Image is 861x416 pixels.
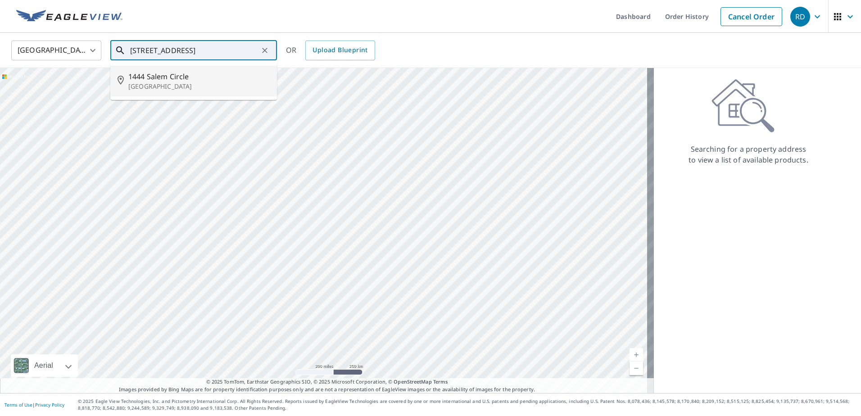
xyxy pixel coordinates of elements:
[32,354,56,377] div: Aerial
[630,362,643,375] a: Current Level 5, Zoom Out
[5,402,32,408] a: Terms of Use
[790,7,810,27] div: RD
[313,45,367,56] span: Upload Blueprint
[78,398,856,411] p: © 2025 Eagle View Technologies, Inc. and Pictometry International Corp. All Rights Reserved. Repo...
[286,41,375,60] div: OR
[688,144,809,165] p: Searching for a property address to view a list of available products.
[130,38,258,63] input: Search by address or latitude-longitude
[5,402,64,407] p: |
[433,378,448,385] a: Terms
[11,38,101,63] div: [GEOGRAPHIC_DATA]
[394,378,431,385] a: OpenStreetMap
[206,378,448,386] span: © 2025 TomTom, Earthstar Geographics SIO, © 2025 Microsoft Corporation, ©
[16,10,122,23] img: EV Logo
[128,71,270,82] span: 1444 Salem Circle
[258,44,271,57] button: Clear
[305,41,375,60] a: Upload Blueprint
[721,7,782,26] a: Cancel Order
[11,354,78,377] div: Aerial
[35,402,64,408] a: Privacy Policy
[128,82,270,91] p: [GEOGRAPHIC_DATA]
[630,348,643,362] a: Current Level 5, Zoom In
